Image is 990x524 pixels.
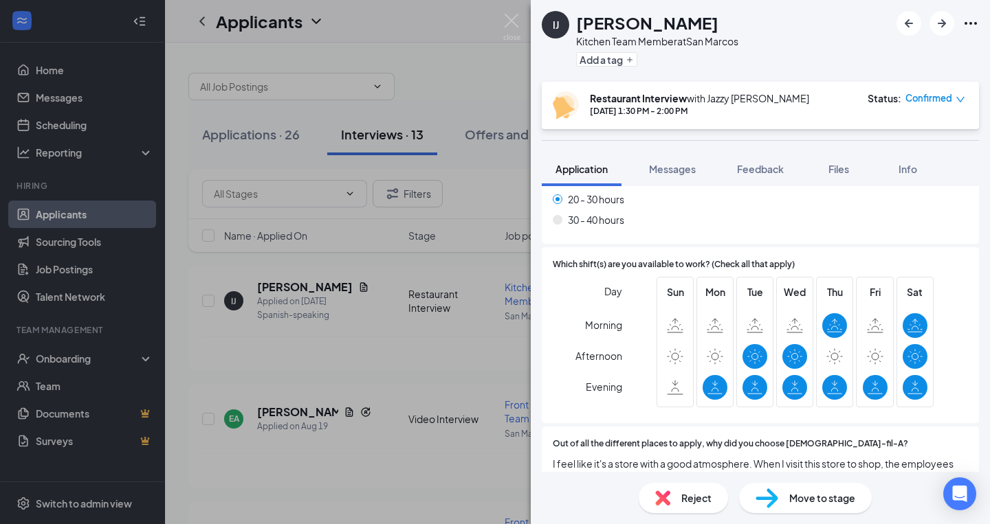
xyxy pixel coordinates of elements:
div: IJ [553,18,559,32]
div: Kitchen Team Member at San Marcos [576,34,738,48]
span: down [956,95,965,104]
div: with Jazzy [PERSON_NAME] [590,91,809,105]
span: Sun [663,284,687,299]
button: ArrowLeftNew [896,11,921,36]
svg: Plus [626,56,634,64]
span: Move to stage [789,490,855,505]
span: Afternoon [575,343,622,368]
span: Day [604,284,622,299]
div: Status : [868,91,901,105]
span: Sat [903,284,927,299]
span: Reject [681,490,712,505]
span: Evening [586,374,622,399]
span: Fri [863,284,888,299]
span: Wed [782,284,807,299]
span: Tue [742,284,767,299]
svg: Ellipses [962,15,979,32]
span: Thu [822,284,847,299]
span: Application [555,163,608,175]
span: Info [899,163,917,175]
svg: ArrowLeftNew [901,15,917,32]
b: Restaurant Interview [590,92,687,104]
button: ArrowRight [929,11,954,36]
span: 30 - 40 hours [568,212,624,227]
span: Feedback [737,163,784,175]
h1: [PERSON_NAME] [576,11,718,34]
span: Which shift(s) are you available to work? (Check all that apply) [553,258,795,271]
span: Messages [649,163,696,175]
span: Out of all the different places to apply, why did you choose [DEMOGRAPHIC_DATA]-fil-A? [553,437,908,451]
div: [DATE] 1:30 PM - 2:00 PM [590,105,809,117]
span: Confirmed [905,91,952,105]
span: I feel like it's a store with a good atmosphere. When I visit this store to shop, the employees a... [553,456,968,501]
span: Mon [703,284,727,299]
span: Morning [585,312,622,337]
span: Files [828,163,849,175]
button: PlusAdd a tag [576,52,637,67]
svg: ArrowRight [934,15,950,32]
div: Open Intercom Messenger [943,477,976,510]
span: 20 - 30 hours [568,192,624,207]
